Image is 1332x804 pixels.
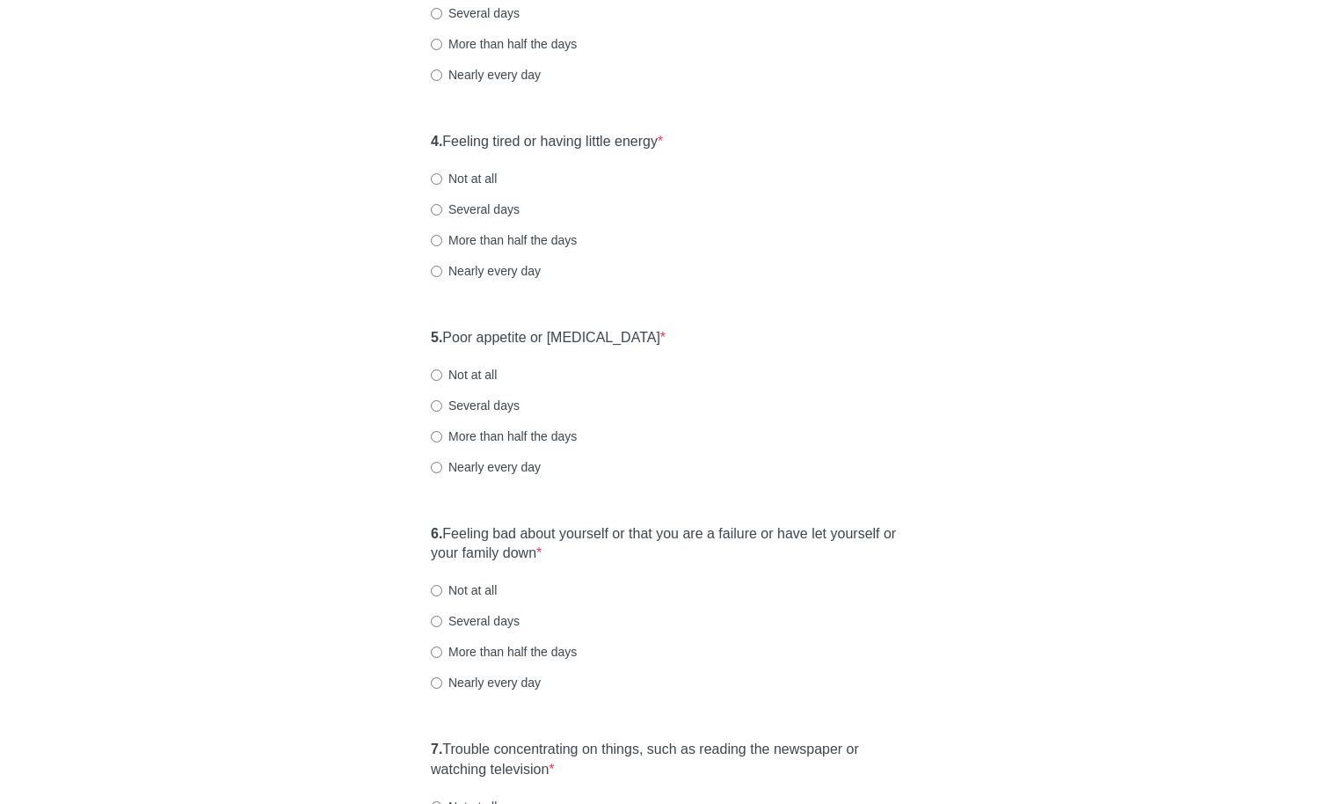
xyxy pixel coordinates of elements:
label: Nearly every day [431,674,541,691]
input: More than half the days [431,39,442,50]
label: Feeling tired or having little energy [431,132,663,152]
strong: 5. [431,330,442,345]
label: More than half the days [431,428,577,445]
input: Several days [431,8,442,19]
input: Nearly every day [431,266,442,277]
label: More than half the days [431,643,577,661]
label: Feeling bad about yourself or that you are a failure or have let yourself or your family down [431,524,901,565]
input: More than half the days [431,647,442,658]
input: Not at all [431,173,442,185]
input: Nearly every day [431,462,442,473]
label: Several days [431,201,520,218]
label: Several days [431,397,520,414]
label: Not at all [431,366,497,384]
input: More than half the days [431,235,442,246]
input: Nearly every day [431,69,442,81]
label: Nearly every day [431,66,541,84]
input: Several days [431,400,442,412]
label: More than half the days [431,231,577,249]
label: Poor appetite or [MEDICAL_DATA] [431,328,666,348]
label: Several days [431,612,520,630]
label: Not at all [431,581,497,599]
input: Several days [431,616,442,627]
strong: 7. [431,742,442,756]
input: Not at all [431,585,442,596]
label: More than half the days [431,35,577,53]
label: Not at all [431,170,497,187]
input: Not at all [431,369,442,381]
input: More than half the days [431,431,442,442]
label: Nearly every day [431,458,541,476]
label: Nearly every day [431,262,541,280]
input: Several days [431,204,442,216]
label: Trouble concentrating on things, such as reading the newspaper or watching television [431,740,901,780]
input: Nearly every day [431,677,442,689]
strong: 4. [431,134,442,149]
strong: 6. [431,526,442,541]
label: Several days [431,4,520,22]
